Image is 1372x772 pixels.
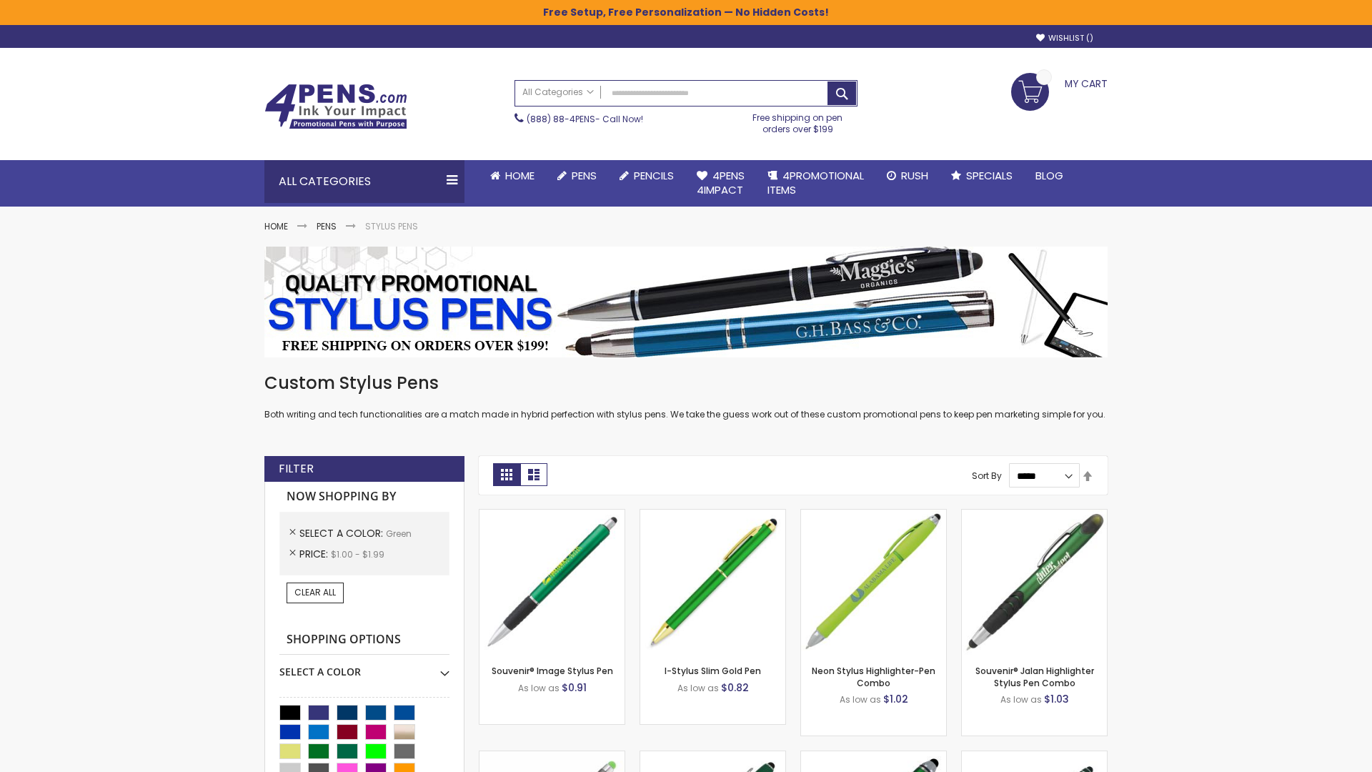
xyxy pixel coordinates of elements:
[801,751,946,763] a: Kyra Pen with Stylus and Flashlight-Green
[264,247,1108,357] img: Stylus Pens
[505,168,535,183] span: Home
[685,160,756,207] a: 4Pens4impact
[527,113,643,125] span: - Call Now!
[962,751,1107,763] a: Colter Stylus Twist Metal Pen-Green
[317,220,337,232] a: Pens
[386,528,412,540] span: Green
[479,510,625,655] img: Souvenir® Image Stylus Pen-Green
[299,526,386,540] span: Select A Color
[279,625,449,655] strong: Shopping Options
[279,655,449,679] div: Select A Color
[640,751,785,763] a: Custom Soft Touch® Metal Pens with Stylus-Green
[279,482,449,512] strong: Now Shopping by
[546,160,608,192] a: Pens
[264,220,288,232] a: Home
[634,168,674,183] span: Pencils
[966,168,1013,183] span: Specials
[640,509,785,521] a: I-Stylus Slim Gold-Green
[875,160,940,192] a: Rush
[756,160,875,207] a: 4PROMOTIONALITEMS
[264,372,1108,395] h1: Custom Stylus Pens
[527,113,595,125] a: (888) 88-4PENS
[294,586,336,598] span: Clear All
[264,372,1108,421] div: Both writing and tech functionalities are a match made in hybrid perfection with stylus pens. We ...
[1024,160,1075,192] a: Blog
[1044,692,1069,706] span: $1.03
[365,220,418,232] strong: Stylus Pens
[515,81,601,104] a: All Categories
[287,583,344,603] a: Clear All
[697,168,745,197] span: 4Pens 4impact
[522,86,594,98] span: All Categories
[264,84,407,129] img: 4Pens Custom Pens and Promotional Products
[962,510,1107,655] img: Souvenir® Jalan Highlighter Stylus Pen Combo-Green
[801,509,946,521] a: Neon Stylus Highlighter-Pen Combo-Green
[1035,168,1063,183] span: Blog
[479,751,625,763] a: Islander Softy Gel with Stylus - ColorJet Imprint-Green
[840,693,881,706] span: As low as
[721,681,749,695] span: $0.82
[738,107,858,135] div: Free shipping on pen orders over $199
[572,168,597,183] span: Pens
[479,509,625,521] a: Souvenir® Image Stylus Pen-Green
[1036,33,1093,44] a: Wishlist
[975,665,1094,688] a: Souvenir® Jalan Highlighter Stylus Pen Combo
[972,470,1002,482] label: Sort By
[264,160,464,203] div: All Categories
[562,681,587,695] span: $0.91
[665,665,761,677] a: I-Stylus Slim Gold Pen
[608,160,685,192] a: Pencils
[883,692,908,706] span: $1.02
[479,160,546,192] a: Home
[1000,693,1042,706] span: As low as
[940,160,1024,192] a: Specials
[279,461,314,477] strong: Filter
[518,682,560,694] span: As low as
[812,665,935,688] a: Neon Stylus Highlighter-Pen Combo
[299,547,331,561] span: Price
[901,168,928,183] span: Rush
[962,509,1107,521] a: Souvenir® Jalan Highlighter Stylus Pen Combo-Green
[640,510,785,655] img: I-Stylus Slim Gold-Green
[493,463,520,486] strong: Grid
[677,682,719,694] span: As low as
[767,168,864,197] span: 4PROMOTIONAL ITEMS
[801,510,946,655] img: Neon Stylus Highlighter-Pen Combo-Green
[331,548,384,560] span: $1.00 - $1.99
[492,665,613,677] a: Souvenir® Image Stylus Pen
